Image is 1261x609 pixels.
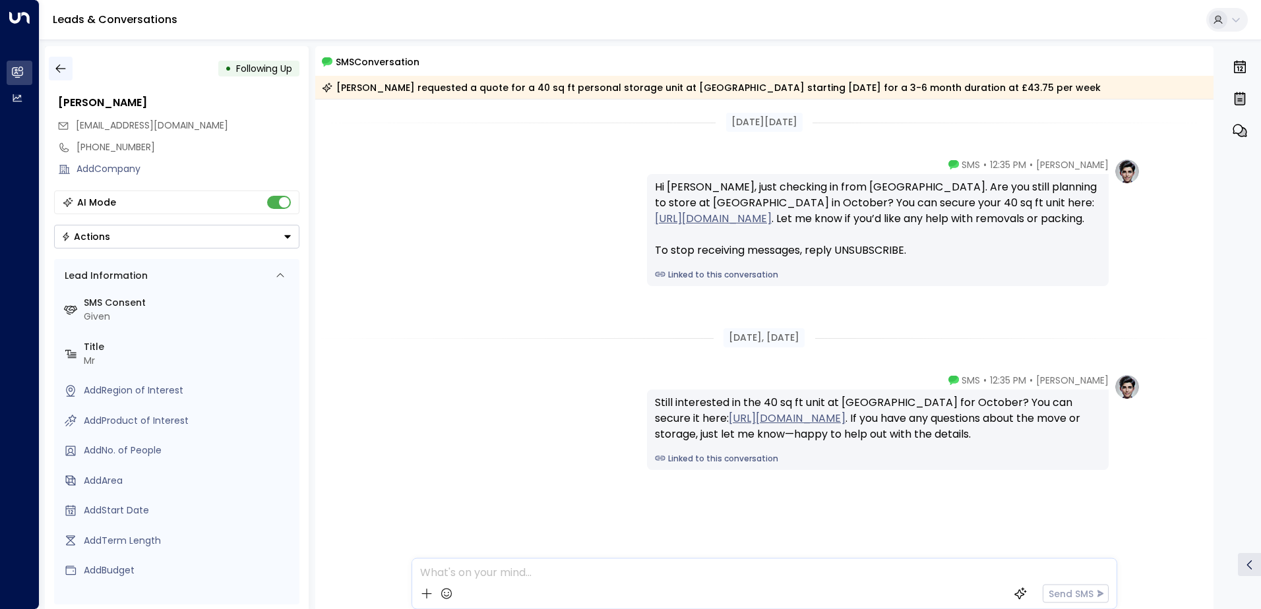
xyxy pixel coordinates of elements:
div: AddProduct of Interest [84,414,294,428]
span: SMS [962,158,980,171]
div: AddNo. of People [84,444,294,457]
div: Given [84,310,294,324]
span: • [983,374,987,387]
a: Leads & Conversations [53,12,177,27]
span: • [1030,158,1033,171]
div: Mr [84,354,294,368]
span: [PERSON_NAME] [1036,374,1109,387]
label: SMS Consent [84,296,294,310]
img: profile-logo.png [1114,374,1140,400]
div: AddCompany [77,162,299,176]
div: [DATE][DATE] [726,113,803,132]
span: 12:35 PM [990,374,1026,387]
span: barryyoung82@gmail.com [76,119,228,132]
img: profile-logo.png [1114,158,1140,185]
span: 12:35 PM [990,158,1026,171]
div: Hi [PERSON_NAME], just checking in from [GEOGRAPHIC_DATA]. Are you still planning to store at [GE... [655,179,1101,258]
span: [EMAIL_ADDRESS][DOMAIN_NAME] [76,119,228,132]
button: Actions [54,225,299,248]
div: AddArea [84,474,294,488]
span: • [1030,374,1033,387]
div: Still interested in the 40 sq ft unit at [GEOGRAPHIC_DATA] for October? You can secure it here: .... [655,395,1101,442]
div: [DATE], [DATE] [723,328,805,347]
span: SMS [962,374,980,387]
div: Button group with a nested menu [54,225,299,248]
div: AddStart Date [84,504,294,517]
span: Following Up [236,62,292,75]
a: Linked to this conversation [655,453,1101,465]
a: Linked to this conversation [655,269,1101,281]
span: [PERSON_NAME] [1036,158,1109,171]
label: Title [84,340,294,354]
div: [PERSON_NAME] [58,95,299,111]
span: SMS Conversation [336,54,419,69]
label: Source [84,594,294,608]
div: • [225,57,231,80]
div: [PHONE_NUMBER] [77,140,299,154]
div: AddBudget [84,564,294,577]
a: [URL][DOMAIN_NAME] [729,411,846,426]
div: AI Mode [77,196,116,209]
span: • [983,158,987,171]
div: AddTerm Length [84,534,294,548]
div: [PERSON_NAME] requested a quote for a 40 sq ft personal storage unit at [GEOGRAPHIC_DATA] startin... [322,81,1101,94]
div: AddRegion of Interest [84,384,294,397]
a: [URL][DOMAIN_NAME] [655,211,772,227]
div: Lead Information [60,269,148,283]
div: Actions [61,231,110,243]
